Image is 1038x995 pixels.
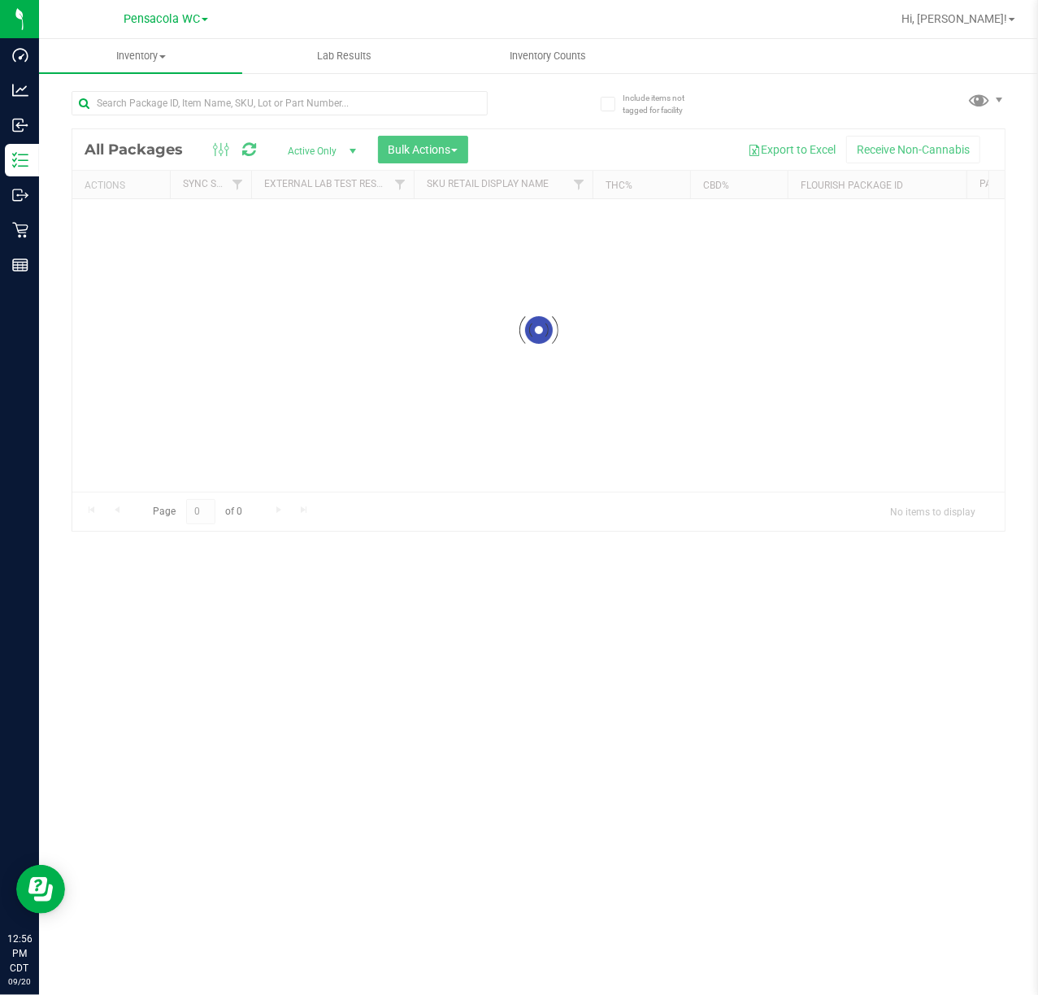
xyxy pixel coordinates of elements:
span: Inventory [39,49,242,63]
inline-svg: Reports [12,257,28,273]
inline-svg: Outbound [12,187,28,203]
inline-svg: Inbound [12,117,28,133]
inline-svg: Retail [12,222,28,238]
p: 09/20 [7,975,32,988]
a: Inventory Counts [446,39,649,73]
span: Hi, [PERSON_NAME]! [901,12,1007,25]
span: Include items not tagged for facility [623,92,704,116]
inline-svg: Inventory [12,152,28,168]
a: Lab Results [242,39,445,73]
a: Inventory [39,39,242,73]
input: Search Package ID, Item Name, SKU, Lot or Part Number... [72,91,488,115]
inline-svg: Analytics [12,82,28,98]
p: 12:56 PM CDT [7,932,32,975]
span: Pensacola WC [124,12,200,26]
iframe: Resource center [16,865,65,914]
span: Inventory Counts [488,49,608,63]
inline-svg: Dashboard [12,47,28,63]
span: Lab Results [295,49,393,63]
